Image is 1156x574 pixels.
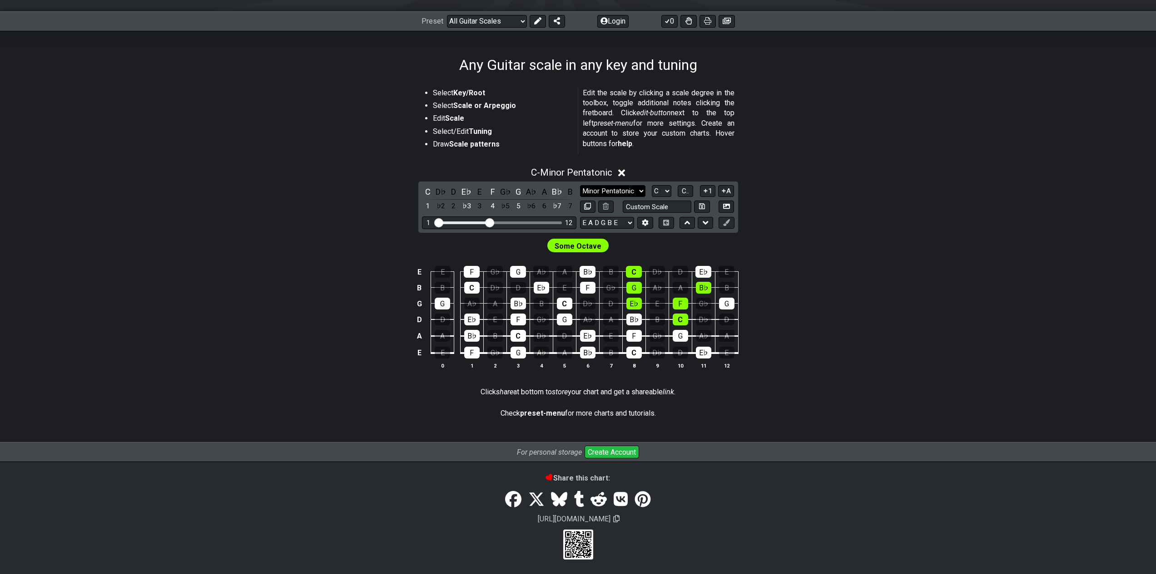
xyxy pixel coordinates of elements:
[530,15,546,28] button: Edit Preset
[511,314,526,325] div: F
[692,361,715,370] th: 11
[673,282,688,294] div: A
[650,330,665,342] div: G♭
[719,15,735,28] button: Create image
[453,101,516,110] strong: Scale or Arpeggio
[502,487,525,513] a: Share on Facebook
[696,282,711,294] div: B♭
[449,140,500,148] strong: Scale patterns
[673,314,688,325] div: C
[487,282,503,294] div: D♭
[700,15,716,28] button: Print
[453,88,485,97] strong: Key/Root
[549,15,565,28] button: Share Preset
[487,347,503,358] div: G♭
[512,200,524,212] div: toggle scale degree
[500,186,511,198] div: toggle pitch class
[501,408,656,418] p: Check for more charts and tutorials.
[563,530,593,559] div: Scan to view on your cellphone.
[530,361,553,370] th: 4
[580,330,595,342] div: E♭
[534,298,549,309] div: B
[626,266,642,278] div: C
[597,15,629,28] button: Login
[427,219,430,227] div: 1
[433,127,572,139] li: Select/Edit
[661,15,678,28] button: 0
[564,200,576,212] div: toggle scale degree
[696,298,711,309] div: G♭
[546,474,610,482] b: Share this chart:
[422,216,576,229] div: Visible fret range
[557,347,572,358] div: A
[603,347,619,358] div: B
[414,344,425,362] td: E
[431,361,454,370] th: 0
[487,330,503,342] div: B
[603,282,619,294] div: G♭
[534,347,549,358] div: A♭
[459,56,697,74] h1: Any Guitar scale in any key and tuning
[599,361,622,370] th: 7
[580,314,595,325] div: A♭
[496,388,513,396] em: share
[533,266,549,278] div: A♭
[433,88,572,101] li: Select
[603,314,619,325] div: A
[700,185,715,197] button: 1
[551,186,563,198] div: toggle pitch class
[511,347,526,358] div: G
[610,487,631,513] a: VK
[464,282,480,294] div: C
[557,330,572,342] div: D
[538,186,550,198] div: toggle pitch class
[526,200,537,212] div: toggle scale degree
[673,298,688,309] div: F
[486,200,498,212] div: toggle scale degree
[580,298,595,309] div: D♭
[461,200,472,212] div: toggle scale degree
[719,266,734,278] div: E
[506,361,530,370] th: 3
[719,298,734,309] div: G
[580,201,595,213] button: Copy
[672,266,688,278] div: D
[435,186,447,198] div: toggle pitch class
[663,388,674,396] em: link
[673,347,688,358] div: D
[626,282,642,294] div: G
[580,347,595,358] div: B♭
[520,409,565,417] strong: preset-menu
[557,282,572,294] div: E
[435,282,450,294] div: B
[435,330,450,342] div: A
[552,388,568,396] em: store
[695,266,711,278] div: E♭
[603,266,619,278] div: B
[696,330,711,342] div: A♭
[594,119,633,128] em: preset-menu
[622,361,645,370] th: 8
[645,361,669,370] th: 9
[613,515,620,523] span: Copy url to clipboard
[669,361,692,370] th: 10
[500,200,511,212] div: toggle scale degree
[718,185,734,197] button: A
[422,200,434,212] div: toggle scale degree
[650,314,665,325] div: B
[580,185,645,197] select: Scale
[538,200,550,212] div: toggle scale degree
[680,217,695,229] button: Move up
[618,139,632,148] strong: help
[682,187,689,195] span: C..
[422,17,443,25] span: Preset
[580,266,595,278] div: B♭
[649,266,665,278] div: D♭
[435,314,450,325] div: D
[553,361,576,370] th: 5
[445,114,464,123] strong: Scale
[435,266,451,278] div: E
[556,266,572,278] div: A
[433,139,572,152] li: Draw
[464,298,480,309] div: A♭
